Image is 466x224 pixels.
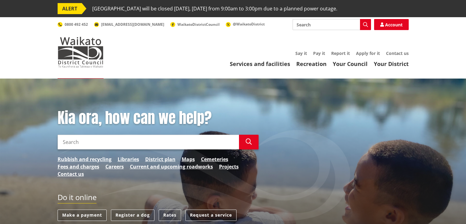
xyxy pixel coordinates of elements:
span: WaikatoDistrictCouncil [177,22,220,27]
a: Your District [374,60,409,68]
a: @WaikatoDistrict [226,21,265,27]
a: Register a dog [111,210,154,221]
a: District plan [145,156,176,163]
span: @WaikatoDistrict [233,21,265,27]
span: ALERT [58,3,82,14]
a: Rates [159,210,181,221]
a: Careers [105,163,124,170]
a: Recreation [296,60,327,68]
span: [GEOGRAPHIC_DATA] will be closed [DATE], [DATE] from 9:00am to 3:00pm due to a planned power outage. [92,3,337,14]
a: Contact us [386,50,409,56]
span: [EMAIL_ADDRESS][DOMAIN_NAME] [101,22,164,27]
a: Make a payment [58,210,107,221]
a: Pay it [313,50,325,56]
a: Account [374,19,409,30]
a: Rubbish and recycling [58,156,112,163]
a: Fees and charges [58,163,99,170]
a: Say it [295,50,307,56]
a: WaikatoDistrictCouncil [170,22,220,27]
a: Apply for it [356,50,380,56]
a: Report it [331,50,350,56]
a: Cemeteries [201,156,228,163]
input: Search input [58,135,239,149]
a: Maps [182,156,195,163]
img: Waikato District Council - Te Kaunihera aa Takiwaa o Waikato [58,37,104,68]
a: [EMAIL_ADDRESS][DOMAIN_NAME] [94,22,164,27]
a: 0800 492 452 [58,22,88,27]
h2: Do it online [58,193,97,204]
h1: Kia ora, how can we help? [58,109,259,127]
a: Libraries [118,156,139,163]
a: Request a service [185,210,237,221]
span: 0800 492 452 [65,22,88,27]
a: Your Council [333,60,368,68]
a: Contact us [58,170,84,178]
input: Search input [293,19,371,30]
a: Current and upcoming roadworks [130,163,213,170]
a: Projects [219,163,239,170]
a: Services and facilities [230,60,290,68]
